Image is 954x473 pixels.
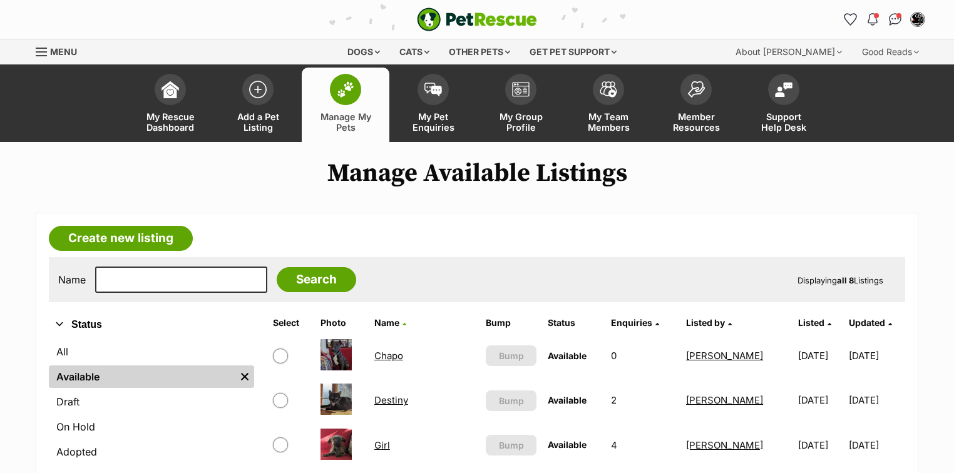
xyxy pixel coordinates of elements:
span: Menu [50,46,77,57]
a: Draft [49,390,254,413]
span: translation missing: en.admin.listings.index.attributes.enquiries [611,317,652,328]
span: Bump [499,439,524,452]
div: About [PERSON_NAME] [727,39,851,64]
img: logo-e224e6f780fb5917bec1dbf3a21bbac754714ae5b6737aabdf751b685950b380.svg [417,8,537,31]
img: manage-my-pets-icon-02211641906a0b7f246fdf0571729dbe1e7629f14944591b6c1af311fb30b64b.svg [337,81,354,98]
span: My Group Profile [493,111,549,133]
span: My Team Members [580,111,637,133]
a: My Group Profile [477,68,565,142]
a: On Hold [49,415,254,438]
button: My account [908,9,928,29]
button: Bump [486,390,536,411]
button: Bump [486,435,536,455]
div: Get pet support [521,39,625,64]
span: Updated [849,317,885,328]
img: chat-41dd97257d64d25036548639549fe6c8038ab92f7586957e7f3b1b290dea8141.svg [889,13,902,26]
span: Available [548,350,587,361]
span: Listed [798,317,824,328]
span: Listed by [686,317,725,328]
td: 2 [606,379,680,422]
a: Add a Pet Listing [214,68,302,142]
img: team-members-icon-5396bd8760b3fe7c0b43da4ab00e1e3bb1a5d9ba89233759b79545d2d3fc5d0d.svg [600,81,617,98]
img: member-resources-icon-8e73f808a243e03378d46382f2149f9095a855e16c252ad45f914b54edf8863c.svg [687,81,705,98]
a: Adopted [49,440,254,463]
span: Available [548,439,587,450]
a: Conversations [885,9,905,29]
div: Good Reads [853,39,928,64]
img: dashboard-icon-eb2f2d2d3e046f16d808141f083e7271f6b2e854fb5c12c21221c1fb7104beca.svg [162,81,179,98]
img: add-pet-listing-icon-0afa8454b4691262ce3f59096e99ab1cd57d4a30225e0717b998d2c9b9846f56.svg [249,81,267,98]
a: [PERSON_NAME] [686,350,763,362]
div: Cats [391,39,438,64]
a: Destiny [374,394,408,406]
a: Member Resources [652,68,740,142]
span: Name [374,317,399,328]
button: Notifications [863,9,883,29]
span: Displaying Listings [798,275,883,285]
a: Listed by [686,317,732,328]
img: Deanna Walton profile pic [911,13,924,26]
a: My Pet Enquiries [389,68,477,142]
a: Create new listing [49,226,193,251]
div: Dogs [339,39,389,64]
a: Name [374,317,406,328]
span: Available [548,395,587,405]
span: Add a Pet Listing [230,111,286,133]
td: [DATE] [793,424,848,467]
span: Member Resources [668,111,724,133]
img: group-profile-icon-3fa3cf56718a62981997c0bc7e787c4b2cf8bcc04b72c1350f741eb67cf2f40e.svg [512,82,530,97]
img: pet-enquiries-icon-7e3ad2cf08bfb03b45e93fb7055b45f3efa6380592205ae92323e6603595dc1f.svg [424,83,442,96]
a: [PERSON_NAME] [686,439,763,451]
input: Search [277,267,356,292]
a: Updated [849,317,892,328]
td: 0 [606,334,680,377]
strong: all 8 [837,275,854,285]
img: Destiny [321,384,352,415]
a: [PERSON_NAME] [686,394,763,406]
td: [DATE] [849,334,904,377]
span: Bump [499,394,524,407]
span: My Pet Enquiries [405,111,461,133]
label: Name [58,274,86,285]
a: PetRescue [417,8,537,31]
a: Menu [36,39,86,62]
a: Remove filter [235,365,254,388]
td: [DATE] [849,379,904,422]
a: Favourites [840,9,860,29]
th: Bump [481,313,541,333]
a: My Team Members [565,68,652,142]
img: notifications-46538b983faf8c2785f20acdc204bb7945ddae34d4c08c2a6579f10ce5e182be.svg [868,13,878,26]
td: [DATE] [793,379,848,422]
span: My Rescue Dashboard [142,111,198,133]
button: Status [49,317,254,333]
button: Bump [486,345,536,366]
a: Girl [374,439,390,451]
a: Manage My Pets [302,68,389,142]
a: All [49,340,254,363]
span: Manage My Pets [317,111,374,133]
td: [DATE] [849,424,904,467]
div: Other pets [440,39,519,64]
a: Listed [798,317,831,328]
a: Available [49,365,235,388]
td: [DATE] [793,334,848,377]
img: help-desk-icon-fdf02630f3aa405de69fd3d07c3f3aa587a6932b1a1747fa1d2bba05be0121f9.svg [775,82,792,97]
span: Support Help Desk [756,111,812,133]
a: Support Help Desk [740,68,828,142]
a: My Rescue Dashboard [126,68,214,142]
th: Status [543,313,605,333]
th: Select [268,313,314,333]
ul: Account quick links [840,9,928,29]
td: 4 [606,424,680,467]
a: Enquiries [611,317,659,328]
th: Photo [315,313,368,333]
span: Bump [499,349,524,362]
a: Chapo [374,350,403,362]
